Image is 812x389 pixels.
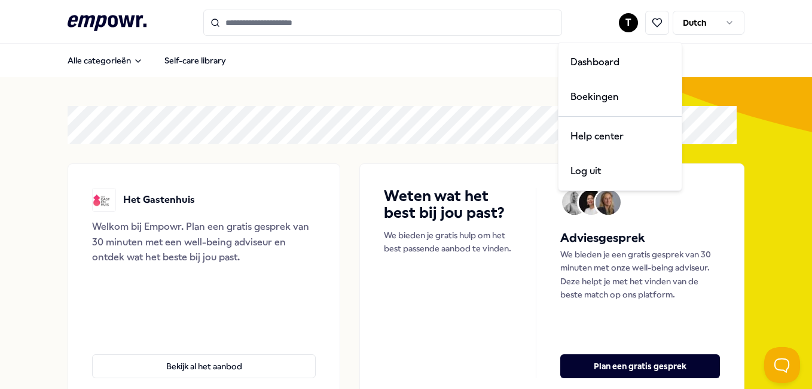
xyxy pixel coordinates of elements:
a: Boekingen [561,80,679,114]
div: Log uit [561,154,679,189]
a: Help center [561,119,679,154]
div: T [558,42,682,191]
a: Dashboard [561,45,679,80]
